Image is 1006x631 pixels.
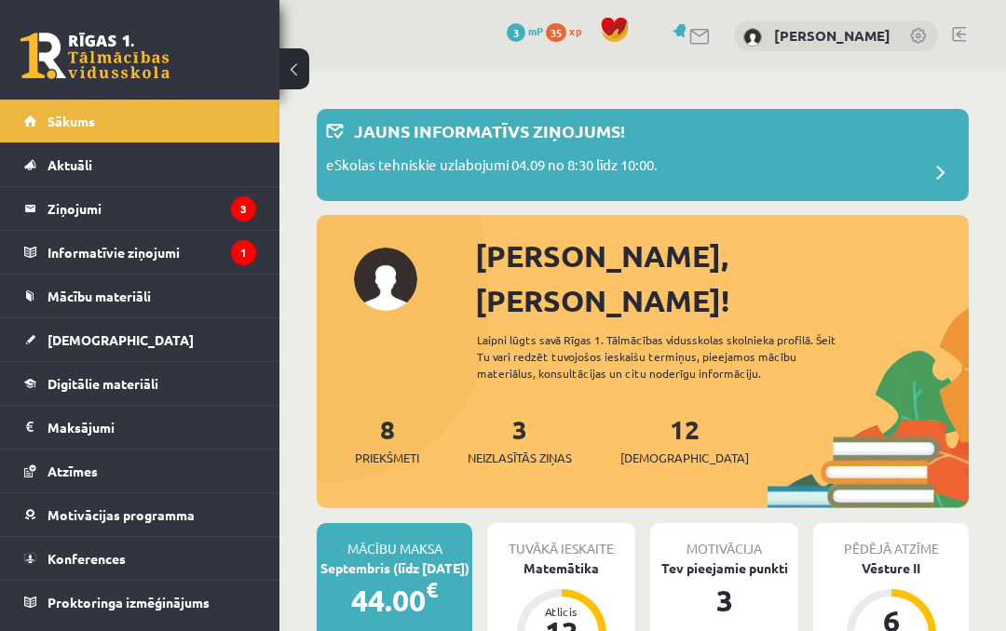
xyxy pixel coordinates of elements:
a: Ziņojumi3 [24,187,256,230]
a: Digitālie materiāli [24,362,256,405]
div: [PERSON_NAME], [PERSON_NAME]! [475,234,969,323]
a: Maksājumi [24,406,256,449]
span: [DEMOGRAPHIC_DATA] [620,449,749,467]
a: [PERSON_NAME] [774,26,890,45]
div: Laipni lūgts savā Rīgas 1. Tālmācības vidusskolas skolnieka profilā. Šeit Tu vari redzēt tuvojošo... [477,331,868,382]
a: Informatīvie ziņojumi1 [24,231,256,274]
div: Atlicis [534,606,590,617]
a: Proktoringa izmēģinājums [24,581,256,624]
a: Motivācijas programma [24,493,256,536]
div: Tuvākā ieskaite [487,523,635,558]
i: 3 [231,196,256,222]
span: € [426,576,438,603]
div: 44.00 [317,578,472,623]
i: 1 [231,240,256,265]
span: Aktuāli [48,156,92,173]
legend: Informatīvie ziņojumi [48,231,256,274]
span: Priekšmeti [355,449,419,467]
a: Jauns informatīvs ziņojums! eSkolas tehniskie uzlabojumi 04.09 no 8:30 līdz 10:00. [326,118,959,192]
span: 3 [507,23,525,42]
span: Neizlasītās ziņas [468,449,572,467]
span: Digitālie materiāli [48,375,158,392]
span: Konferences [48,550,126,567]
a: 3 mP [507,23,543,38]
a: Mācību materiāli [24,275,256,317]
div: Matemātika [487,558,635,578]
div: Vēsture II [813,558,969,578]
p: Jauns informatīvs ziņojums! [354,118,625,143]
span: mP [528,23,543,38]
a: Atzīmes [24,450,256,492]
div: Mācību maksa [317,523,472,558]
a: 35 xp [546,23,591,38]
a: Konferences [24,537,256,580]
div: Pēdējā atzīme [813,523,969,558]
img: Eva Rozīte [743,28,762,47]
div: 3 [650,578,798,623]
span: Motivācijas programma [48,506,195,523]
a: Sākums [24,100,256,142]
span: Proktoringa izmēģinājums [48,594,210,611]
a: Rīgas 1. Tālmācības vidusskola [20,33,170,79]
span: Sākums [48,113,95,129]
a: 12[DEMOGRAPHIC_DATA] [620,412,749,467]
span: Mācību materiāli [48,288,151,304]
span: xp [569,23,581,38]
legend: Maksājumi [48,406,256,449]
p: eSkolas tehniskie uzlabojumi 04.09 no 8:30 līdz 10:00. [326,154,658,181]
div: Tev pieejamie punkti [650,558,798,578]
span: [DEMOGRAPHIC_DATA] [48,331,194,348]
a: Aktuāli [24,143,256,186]
span: 35 [546,23,566,42]
a: 3Neizlasītās ziņas [468,412,572,467]
legend: Ziņojumi [48,187,256,230]
a: [DEMOGRAPHIC_DATA] [24,318,256,361]
span: Atzīmes [48,463,98,479]
div: Septembris (līdz [DATE]) [317,558,472,578]
div: Motivācija [650,523,798,558]
a: 8Priekšmeti [355,412,419,467]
